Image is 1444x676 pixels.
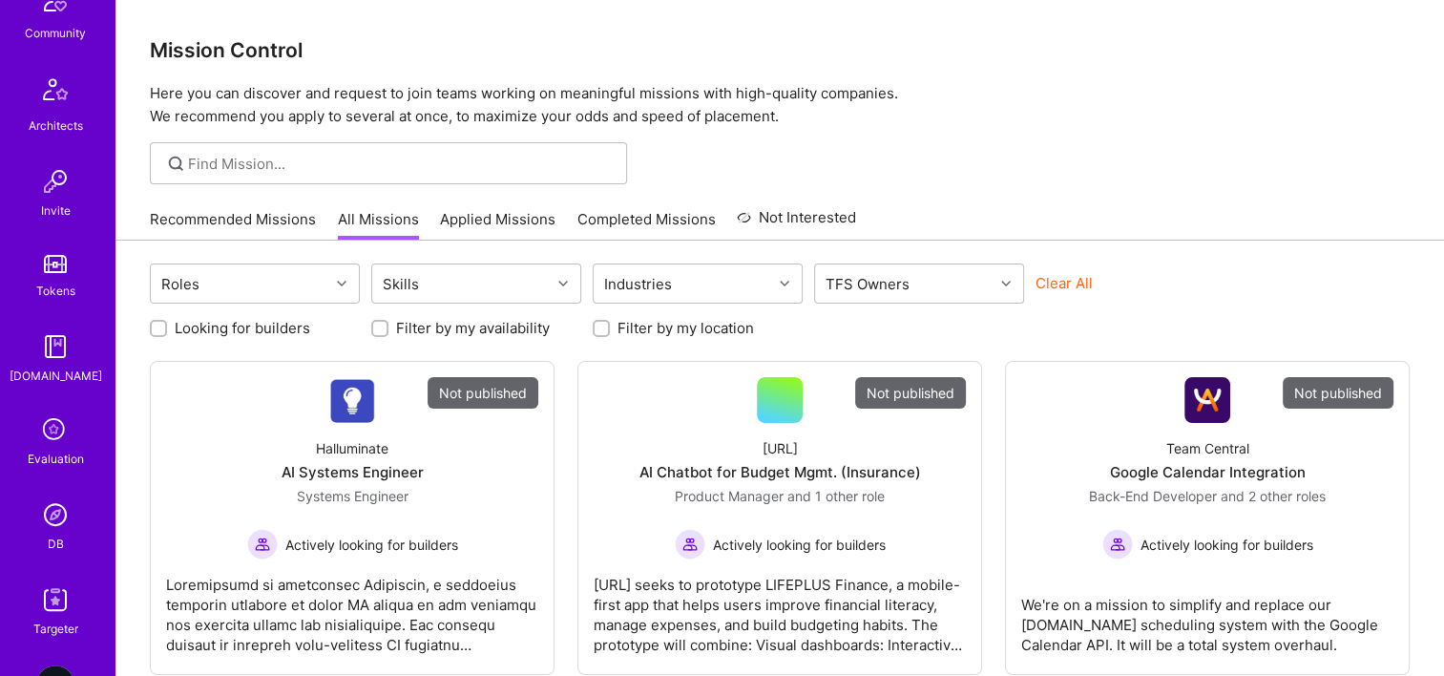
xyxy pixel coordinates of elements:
[558,279,568,288] i: icon Chevron
[594,560,966,655] div: [URL] seeks to prototype LIFEPLUS Finance, a mobile-first app that helps users improve financial ...
[316,438,388,458] div: Halluminate
[378,270,424,298] div: Skills
[1110,462,1306,482] div: Google Calendar Integration
[1102,529,1133,560] img: Actively looking for builders
[36,327,74,366] img: guide book
[166,377,538,659] a: Not publishedCompany LogoHalluminateAI Systems EngineerSystems Engineer Actively looking for buil...
[577,209,716,241] a: Completed Missions
[1089,488,1217,504] span: Back-End Developer
[165,153,187,175] i: icon SearchGrey
[36,281,75,301] div: Tokens
[285,535,458,555] span: Actively looking for builders
[175,318,310,338] label: Looking for builders
[25,23,86,43] div: Community
[396,318,550,338] label: Filter by my availability
[780,279,789,288] i: icon Chevron
[821,270,914,298] div: TFS Owners
[440,209,555,241] a: Applied Missions
[675,488,784,504] span: Product Manager
[599,270,677,298] div: Industries
[36,162,74,201] img: Invite
[855,377,966,409] div: Not published
[1141,535,1313,555] span: Actively looking for builders
[617,318,754,338] label: Filter by my location
[713,535,886,555] span: Actively looking for builders
[1021,377,1393,659] a: Not publishedCompany LogoTeam CentralGoogle Calendar IntegrationBack-End Developer and 2 other ro...
[737,206,856,241] a: Not Interested
[48,534,64,554] div: DB
[639,462,921,482] div: AI Chatbot for Budget Mgmt. (Insurance)
[150,38,1410,62] h3: Mission Control
[41,201,71,221] div: Invite
[150,209,316,241] a: Recommended Missions
[282,462,424,482] div: AI Systems Engineer
[29,116,83,136] div: Architects
[166,560,538,655] div: Loremipsumd si ametconsec Adipiscin, e seddoeius temporin utlabore et dolor MA aliqua en adm veni...
[428,377,538,409] div: Not published
[1001,279,1011,288] i: icon Chevron
[787,488,885,504] span: and 1 other role
[1221,488,1326,504] span: and 2 other roles
[157,270,204,298] div: Roles
[10,366,102,386] div: [DOMAIN_NAME]
[150,82,1410,128] p: Here you can discover and request to join teams working on meaningful missions with high-quality ...
[36,581,74,619] img: Skill Targeter
[1021,580,1393,655] div: We're on a mission to simplify and replace our [DOMAIN_NAME] scheduling system with the Google Ca...
[37,412,73,449] i: icon SelectionTeam
[763,438,798,458] div: [URL]
[28,449,84,469] div: Evaluation
[36,496,74,534] img: Admin Search
[247,529,278,560] img: Actively looking for builders
[1036,273,1093,293] button: Clear All
[297,488,408,504] span: Systems Engineer
[44,255,67,273] img: tokens
[338,209,419,241] a: All Missions
[32,70,78,116] img: Architects
[329,378,375,423] img: Company Logo
[337,279,346,288] i: icon Chevron
[594,377,966,659] a: Not published[URL]AI Chatbot for Budget Mgmt. (Insurance)Product Manager and 1 other roleActively...
[1184,377,1230,423] img: Company Logo
[675,529,705,560] img: Actively looking for builders
[1166,438,1249,458] div: Team Central
[1283,377,1393,409] div: Not published
[188,154,613,174] input: Find Mission...
[33,619,78,639] div: Targeter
